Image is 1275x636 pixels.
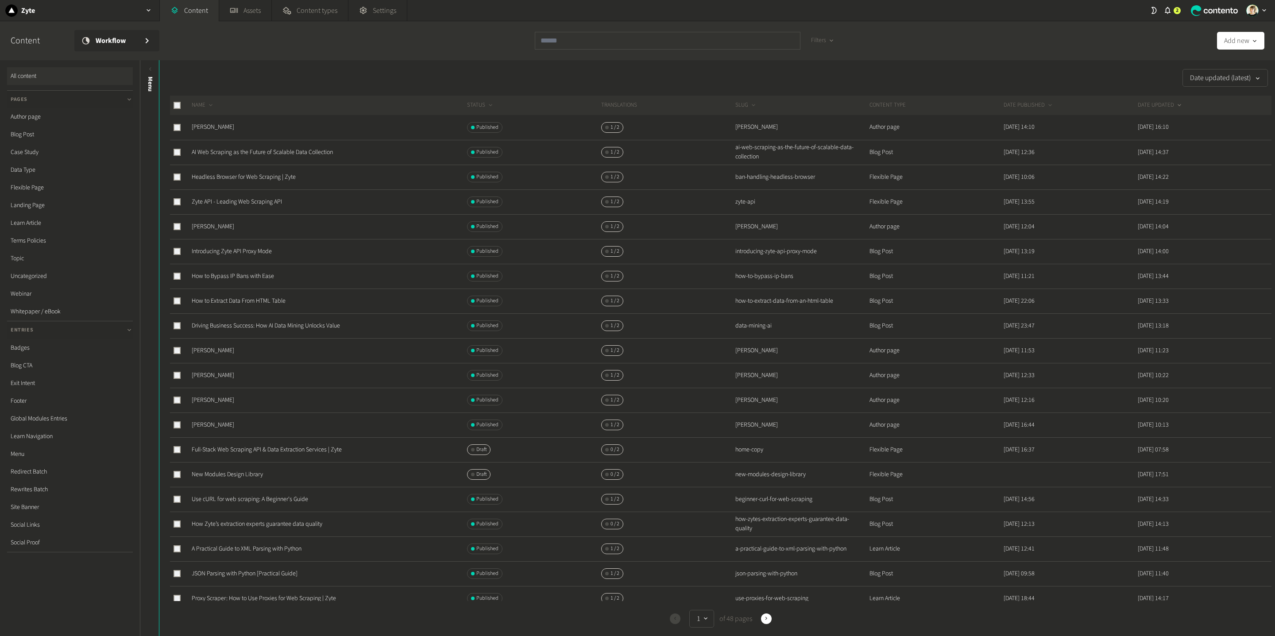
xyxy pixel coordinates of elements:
[11,96,27,104] span: Pages
[869,140,1003,165] td: Blog Post
[21,5,35,16] h2: Zyte
[869,289,1003,313] td: Blog Post
[192,148,333,157] a: AI Web Scraping as the Future of Scalable Data Collection
[1004,420,1035,429] time: [DATE] 16:44
[1138,544,1169,553] time: [DATE] 11:48
[476,421,498,429] span: Published
[192,272,274,281] a: How to Bypass IP Bans with Ease
[869,487,1003,512] td: Blog Post
[1138,101,1183,110] button: DATE UPDATED
[192,420,234,429] a: [PERSON_NAME]
[7,197,133,214] a: Landing Page
[1004,371,1035,380] time: [DATE] 12:33
[1138,222,1169,231] time: [DATE] 14:04
[610,148,619,156] span: 1 / 2
[610,272,619,280] span: 1 / 2
[192,396,234,405] a: [PERSON_NAME]
[1004,148,1035,157] time: [DATE] 12:36
[601,96,735,115] th: Translations
[476,520,498,528] span: Published
[1246,4,1259,17] img: Linda Giuliano
[192,520,322,528] a: How Zyte’s extraction experts guarantee data quality
[7,161,133,179] a: Data Type
[735,462,869,487] td: new-modules-design-library
[869,437,1003,462] td: Flexible Page
[7,303,133,320] a: Whitepaper / eBook
[610,470,619,478] span: 0 / 2
[1004,247,1035,256] time: [DATE] 13:19
[1004,123,1035,131] time: [DATE] 14:10
[1217,32,1264,50] button: Add new
[7,534,133,551] a: Social Proof
[476,223,498,231] span: Published
[1004,520,1035,528] time: [DATE] 12:13
[1004,297,1035,305] time: [DATE] 22:06
[869,165,1003,189] td: Flexible Page
[1182,69,1268,87] button: Date updated (latest)
[7,516,133,534] a: Social Links
[610,297,619,305] span: 1 / 2
[7,267,133,285] a: Uncategorized
[192,197,282,206] a: Zyte API - Leading Web Scraping API
[735,239,869,264] td: introducing-zyte-api-proxy-mode
[7,232,133,250] a: Terms Policies
[735,363,869,388] td: [PERSON_NAME]
[735,264,869,289] td: how-to-bypass-ip-bans
[1176,7,1178,15] span: 2
[1004,321,1035,330] time: [DATE] 23:47
[869,338,1003,363] td: Author page
[1138,445,1169,454] time: [DATE] 07:58
[869,214,1003,239] td: Author page
[476,322,498,330] span: Published
[1138,148,1169,157] time: [DATE] 14:37
[476,371,498,379] span: Published
[869,512,1003,536] td: Blog Post
[476,347,498,355] span: Published
[1138,123,1169,131] time: [DATE] 16:10
[96,35,136,46] span: Workflow
[735,388,869,412] td: [PERSON_NAME]
[192,101,214,110] button: NAME
[7,126,133,143] a: Blog Post
[1138,396,1169,405] time: [DATE] 10:20
[735,487,869,512] td: beginner-curl-for-web-scraping
[1138,520,1169,528] time: [DATE] 14:13
[610,123,619,131] span: 1 / 2
[1138,569,1169,578] time: [DATE] 11:40
[476,570,498,578] span: Published
[373,5,396,16] span: Settings
[610,570,619,578] span: 1 / 2
[610,347,619,355] span: 1 / 2
[7,445,133,463] a: Menu
[11,34,60,47] h2: Content
[735,115,869,140] td: [PERSON_NAME]
[735,140,869,165] td: ai-web-scraping-as-the-future-of-scalable-data-collection
[476,198,498,206] span: Published
[1004,594,1035,603] time: [DATE] 18:44
[869,115,1003,140] td: Author page
[11,326,33,334] span: Entries
[476,272,498,280] span: Published
[476,470,487,478] span: Draft
[192,495,308,504] a: Use cURL for web scraping: A Beginner's Guide
[7,214,133,232] a: Learn Article
[192,371,234,380] a: [PERSON_NAME]
[7,285,133,303] a: Webinar
[1138,321,1169,330] time: [DATE] 13:18
[192,544,301,553] a: A Practical Guide to XML Parsing with Python
[74,30,159,51] a: Workflow
[689,609,714,627] button: 1
[1004,569,1035,578] time: [DATE] 09:58
[192,222,234,231] a: [PERSON_NAME]
[610,173,619,181] span: 1 / 2
[476,495,498,503] span: Published
[735,214,869,239] td: [PERSON_NAME]
[869,264,1003,289] td: Blog Post
[1004,222,1035,231] time: [DATE] 12:04
[192,594,336,603] a: Proxy Scraper: How to Use Proxies for Web Scraping | Zyte
[7,67,133,85] a: All content
[476,446,487,454] span: Draft
[1138,197,1169,206] time: [DATE] 14:19
[869,462,1003,487] td: Flexible Page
